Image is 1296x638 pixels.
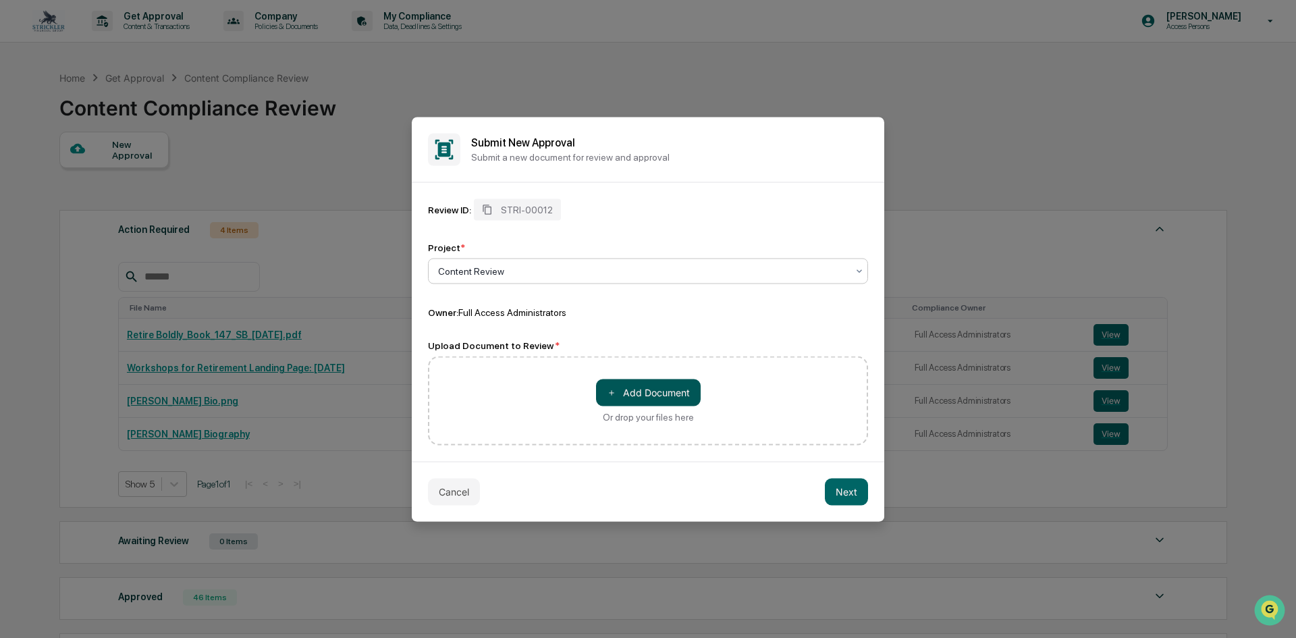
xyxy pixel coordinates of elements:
[230,107,246,124] button: Start new chat
[1253,593,1289,630] iframe: Open customer support
[46,117,171,128] div: We're available if you need us!
[428,478,480,505] button: Cancel
[501,204,553,215] span: STRI-00012
[607,386,616,399] span: ＋
[596,379,701,406] button: Or drop your files here
[8,165,92,189] a: 🖐️Preclearance
[428,204,471,215] div: Review ID:
[46,103,221,117] div: Start new chat
[428,340,868,350] div: Upload Document to Review
[98,171,109,182] div: 🗄️
[13,171,24,182] div: 🖐️
[13,28,246,50] p: How can we help?
[95,228,163,239] a: Powered byPylon
[13,103,38,128] img: 1746055101610-c473b297-6a78-478c-a979-82029cc54cd1
[13,197,24,208] div: 🔎
[428,307,458,317] span: Owner:
[825,478,868,505] button: Next
[134,229,163,239] span: Pylon
[603,411,694,422] div: Or drop your files here
[471,136,868,149] h2: Submit New Approval
[471,152,868,163] p: Submit a new document for review and approval
[92,165,173,189] a: 🗄️Attestations
[458,307,566,317] span: Full Access Administrators
[27,170,87,184] span: Preclearance
[27,196,85,209] span: Data Lookup
[8,190,90,215] a: 🔎Data Lookup
[428,242,465,252] div: Project
[111,170,167,184] span: Attestations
